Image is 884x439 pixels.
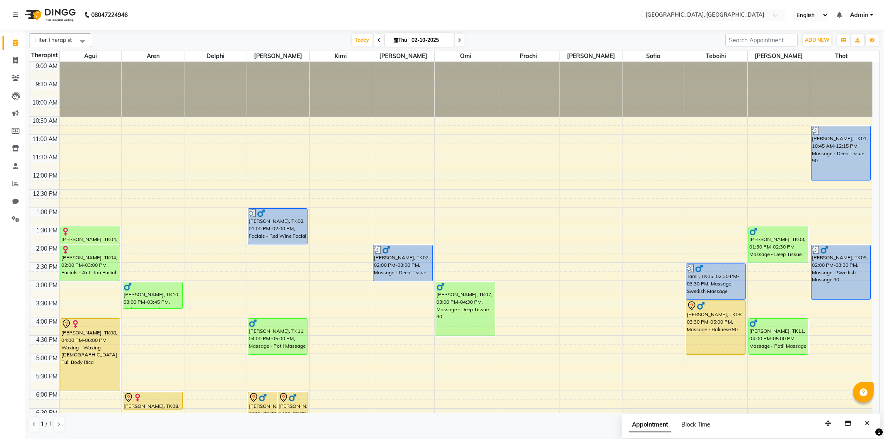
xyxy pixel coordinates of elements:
[31,153,59,162] div: 11:30 AM
[622,51,685,61] span: Sofia
[803,34,831,46] button: ADD NEW
[34,80,59,89] div: 9:30 AM
[749,227,808,263] div: [PERSON_NAME], TK03, 01:30 PM-02:30 PM, Massage - Deep Tissue
[61,227,120,244] div: [PERSON_NAME], TK04, 01:30 PM-02:00 PM, Waxing-Waxing Full Legs [DEMOGRAPHIC_DATA] reguler
[123,392,182,409] div: [PERSON_NAME], TK08, 06:00 PM-06:30 PM, Massage - Body Scrub
[392,37,409,43] span: Thu
[560,51,622,61] span: [PERSON_NAME]
[247,51,309,61] span: [PERSON_NAME]
[34,336,59,344] div: 4:30 PM
[811,245,871,299] div: [PERSON_NAME], TK09, 02:00 PM-03:30 PM, Massage - Swedish Massage 90
[435,51,497,61] span: Omi
[29,51,59,60] div: Therapist
[409,34,450,46] input: 2025-10-02
[248,392,277,427] div: [PERSON_NAME], TK12, 06:00 PM-07:00 PM, Massage - Lomi Lomi Massage 60 mins
[31,190,59,198] div: 12:30 PM
[686,264,745,299] div: Tamil, TK05, 02:30 PM-03:30 PM, Massage - Swedish Massage
[34,372,59,381] div: 5:30 PM
[725,34,798,46] input: Search Appointment
[21,3,78,27] img: logo
[749,319,808,354] div: [PERSON_NAME], TK11, 04:00 PM-05:00 PM, Massage - Potli Massage
[811,126,871,180] div: [PERSON_NAME], TK01, 10:45 AM-12:15 PM, Massage - Deep Tissue 90
[34,409,59,417] div: 6:30 PM
[61,319,120,391] div: [PERSON_NAME], TK08, 04:00 PM-06:00 PM, Waxing - Waxing [DEMOGRAPHIC_DATA] Full Body Rica
[184,51,247,61] span: Delphi
[810,51,872,61] span: Thot
[122,51,184,61] span: Aren
[34,244,59,253] div: 2:00 PM
[685,51,747,61] span: Teboihi
[31,135,59,144] div: 11:00 AM
[436,282,495,336] div: [PERSON_NAME], TK07, 03:00 PM-04:30 PM, Massage - Deep Tissue 90
[248,319,307,354] div: [PERSON_NAME], TK11, 04:00 PM-05:00 PM, Massage - Potli Massage
[629,417,671,432] span: Appointment
[34,62,59,71] div: 9:00 AM
[850,11,868,20] span: Admin
[497,51,559,61] span: Prachi
[31,117,59,125] div: 10:30 AM
[681,421,710,428] span: Block Time
[61,245,120,281] div: [PERSON_NAME], TK04, 02:00 PM-03:00 PM, Facials - Anti-tan Facial
[34,390,59,399] div: 6:00 PM
[31,98,59,107] div: 10:00 AM
[60,51,122,61] span: Agui
[91,3,128,27] b: 08047224946
[34,281,59,290] div: 3:00 PM
[31,171,59,180] div: 12:00 PM
[310,51,372,61] span: Kimi
[34,354,59,363] div: 5:00 PM
[748,51,810,61] span: [PERSON_NAME]
[34,263,59,271] div: 2:30 PM
[373,245,432,281] div: [PERSON_NAME], TK02, 02:00 PM-03:00 PM, Massage - Deep Tissue
[352,34,373,46] span: Today
[34,299,59,308] div: 3:30 PM
[41,420,52,429] span: 1 / 1
[248,209,307,244] div: [PERSON_NAME], TK02, 01:00 PM-02:00 PM, Facials - Red Wine Facial
[123,282,182,308] div: [PERSON_NAME], TK10, 03:00 PM-03:45 PM, Pedicure - Regular Pedicure
[686,300,745,354] div: [PERSON_NAME], TK06, 03:30 PM-05:00 PM, Massage - Balinese 90
[278,392,307,427] div: [PERSON_NAME], TK12, 06:00 PM-07:00 PM, Massage - Lomi Lomi Massage 60 mins
[34,317,59,326] div: 4:00 PM
[34,208,59,217] div: 1:00 PM
[805,37,829,43] span: ADD NEW
[372,51,434,61] span: [PERSON_NAME]
[34,226,59,235] div: 1:30 PM
[34,37,72,43] span: Filter Therapist
[849,406,876,431] iframe: chat widget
